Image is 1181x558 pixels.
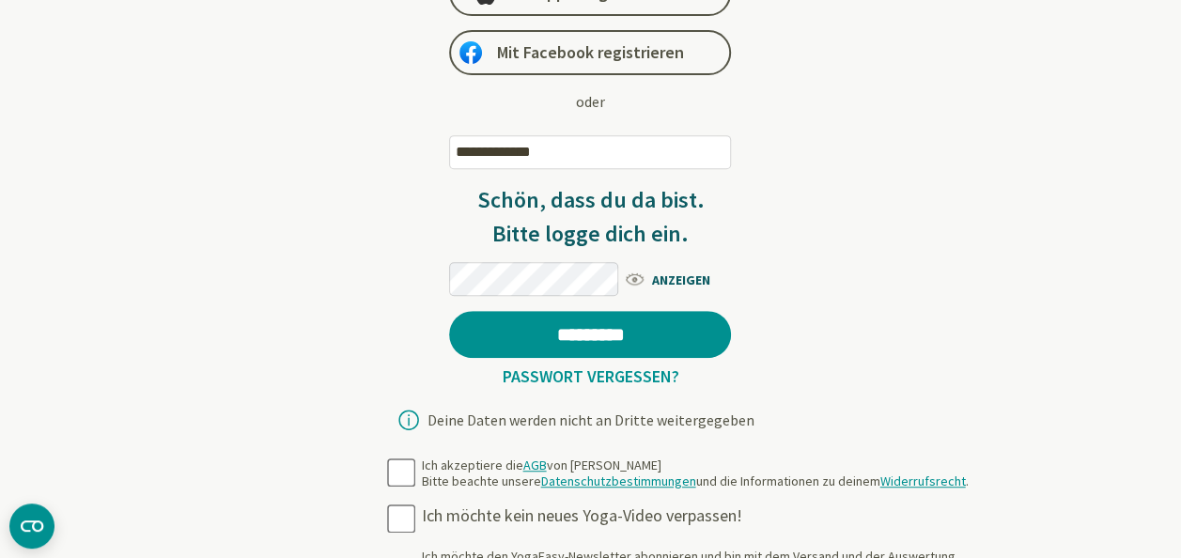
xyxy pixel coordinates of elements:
[623,267,731,290] span: ANZEIGEN
[449,30,731,75] a: Mit Facebook registrieren
[497,41,684,64] span: Mit Facebook registrieren
[522,457,546,473] a: AGB
[494,365,686,387] a: Passwort vergessen?
[427,412,754,427] div: Deine Daten werden nicht an Dritte weitergegeben
[421,505,977,527] div: Ich möchte kein neues Yoga-Video verpassen!
[576,90,605,113] div: oder
[449,183,731,251] h3: Schön, dass du da bist. Bitte logge dich ein.
[540,473,695,489] a: Datenschutzbestimmungen
[879,473,965,489] a: Widerrufsrecht
[421,457,968,490] div: Ich akzeptiere die von [PERSON_NAME] Bitte beachte unsere und die Informationen zu deinem .
[9,504,54,549] button: CMP-Widget öffnen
